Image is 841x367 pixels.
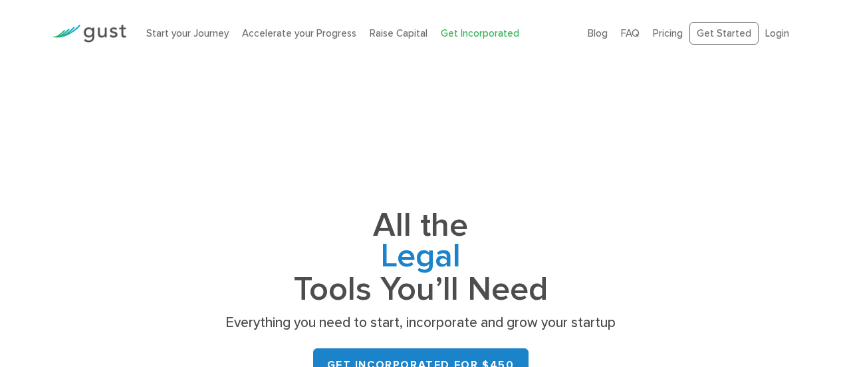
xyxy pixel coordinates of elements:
img: Gust Logo [52,25,126,43]
a: Raise Capital [370,27,427,39]
a: Get Started [689,22,759,45]
a: Pricing [653,27,683,39]
a: Get Incorporated [441,27,519,39]
a: Blog [588,27,608,39]
span: Legal [221,241,620,274]
a: Start your Journey [146,27,229,39]
h1: All the Tools You’ll Need [221,210,620,304]
a: Accelerate your Progress [242,27,356,39]
a: Login [765,27,789,39]
p: Everything you need to start, incorporate and grow your startup [221,314,620,332]
a: FAQ [621,27,640,39]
